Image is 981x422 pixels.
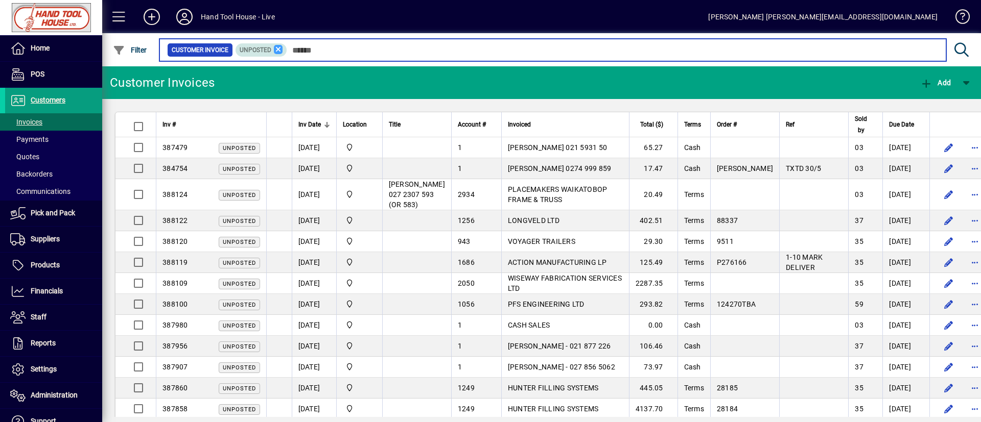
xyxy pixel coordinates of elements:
[343,403,376,414] span: Frankton
[684,216,704,225] span: Terms
[882,252,929,273] td: [DATE]
[5,305,102,330] a: Staff
[882,399,929,419] td: [DATE]
[708,9,938,25] div: [PERSON_NAME] [PERSON_NAME][EMAIL_ADDRESS][DOMAIN_NAME]
[223,302,256,308] span: Unposted
[786,253,823,271] span: 1-10 MARK DELIVER
[855,237,863,245] span: 35
[940,139,956,156] button: Edit
[162,321,188,329] span: 387980
[786,119,795,130] span: Ref
[292,399,336,419] td: [DATE]
[717,300,756,308] span: 124270TBA
[940,317,956,333] button: Edit
[458,237,471,245] span: 943
[31,44,50,52] span: Home
[629,179,678,210] td: 20.49
[31,287,63,295] span: Financials
[5,357,102,382] a: Settings
[889,119,923,130] div: Due Date
[343,340,376,352] span: Frankton
[292,158,336,179] td: [DATE]
[389,180,445,209] span: [PERSON_NAME] 027 2307 593 (OR 583)
[940,275,956,291] button: Edit
[882,336,929,357] td: [DATE]
[135,8,168,26] button: Add
[855,321,863,329] span: 03
[162,405,188,413] span: 387858
[882,273,929,294] td: [DATE]
[292,231,336,252] td: [DATE]
[889,119,914,130] span: Due Date
[223,385,256,392] span: Unposted
[640,119,663,130] span: Total ($)
[292,252,336,273] td: [DATE]
[343,278,376,289] span: Frankton
[855,300,863,308] span: 59
[162,190,188,198] span: 388124
[940,296,956,312] button: Edit
[223,239,256,245] span: Unposted
[458,321,462,329] span: 1
[343,142,376,153] span: Frankton
[717,258,747,266] span: P276166
[236,43,287,57] mat-chip: Customer Invoice Status: Unposted
[882,294,929,315] td: [DATE]
[223,145,256,152] span: Unposted
[684,258,704,266] span: Terms
[31,209,75,217] span: Pick and Pack
[389,119,401,130] span: Title
[717,216,738,225] span: 88337
[629,378,678,399] td: 445.05
[458,143,462,152] span: 1
[717,237,734,245] span: 9511
[508,237,575,245] span: VOYAGER TRAILERS
[855,342,863,350] span: 37
[292,315,336,336] td: [DATE]
[684,321,701,329] span: Cash
[940,380,956,396] button: Edit
[940,186,956,203] button: Edit
[717,119,773,130] div: Order #
[31,339,56,347] span: Reports
[10,153,39,161] span: Quotes
[855,405,863,413] span: 35
[629,158,678,179] td: 17.47
[629,357,678,378] td: 73.97
[684,190,704,198] span: Terms
[298,119,321,130] span: Inv Date
[5,383,102,408] a: Administration
[10,118,42,126] span: Invoices
[298,119,330,130] div: Inv Date
[940,233,956,250] button: Edit
[882,179,929,210] td: [DATE]
[786,119,842,130] div: Ref
[882,231,929,252] td: [DATE]
[684,405,704,413] span: Terms
[918,73,953,92] button: Add
[508,143,607,152] span: [PERSON_NAME] 021 5931 50
[882,357,929,378] td: [DATE]
[508,300,585,308] span: PFS ENGINEERING LTD
[110,75,215,91] div: Customer Invoices
[162,258,188,266] span: 388119
[458,342,462,350] span: 1
[786,164,821,172] span: TXTD 30/5
[629,315,678,336] td: 0.00
[31,96,65,104] span: Customers
[940,359,956,375] button: Edit
[458,300,475,308] span: 1056
[717,405,738,413] span: 28184
[684,384,704,392] span: Terms
[223,260,256,266] span: Unposted
[684,279,704,287] span: Terms
[508,363,615,371] span: [PERSON_NAME] - 027 856 5062
[855,384,863,392] span: 35
[855,216,863,225] span: 37
[458,405,475,413] span: 1249
[343,361,376,373] span: Frankton
[940,401,956,417] button: Edit
[162,143,188,152] span: 387479
[684,342,701,350] span: Cash
[629,231,678,252] td: 29.30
